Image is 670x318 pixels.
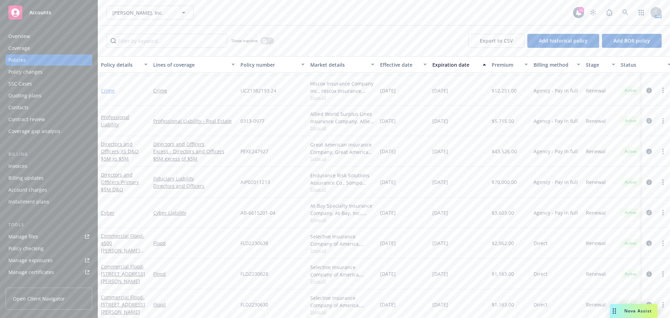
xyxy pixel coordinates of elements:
a: Manage files [6,231,92,242]
button: Expiration date [430,56,489,73]
span: Renewal [586,239,606,247]
button: Stage [583,56,618,73]
a: more [659,239,667,247]
span: $1,163.00 [492,270,514,278]
span: Show inactive [231,38,258,44]
a: more [659,208,667,217]
a: circleInformation [645,178,653,186]
span: Renewal [586,178,606,186]
a: Commercial Flood [101,294,145,315]
div: Policy number [240,61,297,68]
div: Endurance Risk Solutions Assurance Co., Sompo International, Amwins [310,172,374,186]
span: Show all [310,309,374,315]
a: circleInformation [645,239,653,247]
a: Directors and Officers [101,171,139,193]
div: Policy details [101,61,140,68]
span: [DATE] [380,209,396,216]
a: Manage claims [6,279,92,290]
span: AIP02011213 [240,178,270,186]
div: Market details [310,61,367,68]
span: Renewal [586,209,606,216]
button: Add historical policy [527,34,599,48]
button: Nova Assist [610,304,657,318]
button: Market details [307,56,377,73]
span: [DATE] [432,209,448,216]
span: Show all [310,217,374,223]
div: Selective Insurance Company of America, Selective Insurance Group [310,264,374,278]
span: [DATE] [432,117,448,125]
a: Policies [6,54,92,66]
div: At-Bay Specialty Insurance Company, At-Bay, Inc., Amwins [310,202,374,217]
span: Export to CSV [480,37,513,44]
span: Renewal [586,87,606,94]
a: more [659,147,667,156]
a: Commercial Flood [101,232,144,261]
div: Hiscox Insurance Company Inc., Hiscox Insurance, Amwins [310,80,374,95]
span: Active [624,240,638,246]
span: - Primary $5M D&O [101,179,139,193]
div: Contract review [8,114,45,125]
a: circleInformation [645,86,653,95]
span: Direct [534,301,548,308]
button: Effective date [377,56,430,73]
span: Active [624,148,638,155]
a: circleInformation [645,208,653,217]
span: Active [624,179,638,185]
button: Policy details [98,56,150,73]
a: SSC Cases [6,78,92,89]
span: [DATE] [380,301,396,308]
div: Invoices [8,161,27,172]
span: - XS D&O $5M xs $5M [101,148,139,162]
a: circleInformation [645,301,653,309]
a: Directors and Officers [101,141,139,162]
span: Renewal [586,301,606,308]
a: circleInformation [645,117,653,125]
span: [DATE] [432,301,448,308]
button: Add BOR policy [602,34,662,48]
span: $3,603.00 [492,209,514,216]
a: Coverage gap analysis [6,126,92,137]
a: Accounts [6,3,92,22]
a: Report a Bug [602,6,616,20]
a: Invoices [6,161,92,172]
button: Premium [489,56,531,73]
div: Manage exposures [8,255,53,266]
span: Show all [310,125,374,131]
span: Active [624,271,638,277]
span: $70,000.00 [492,178,517,186]
a: Contract review [6,114,92,125]
a: Fiduciary Liability [153,175,235,182]
a: Crime [153,87,235,94]
div: Allied World Surplus Lines Insurance Company, Allied World Assurance Company (AWAC), Amwins [310,110,374,125]
button: Lines of coverage [150,56,238,73]
span: Direct [534,239,548,247]
div: Billing method [534,61,573,68]
a: Excess - Directors and Officers $5M excess of $5M [153,148,235,162]
div: Premium [492,61,520,68]
span: Show all [310,186,374,192]
a: Flood [153,270,235,278]
a: Installment plans [6,196,92,207]
span: [DATE] [432,178,448,186]
a: Manage exposures [6,255,92,266]
span: FLD2230630 [240,301,268,308]
span: UC21382193.24 [240,87,276,94]
div: Billing [6,151,92,158]
button: Export to CSV [468,34,524,48]
a: Flood [153,239,235,247]
a: Directors and Officers [153,140,235,148]
button: [PERSON_NAME], Inc. [106,6,194,20]
a: circleInformation [645,270,653,278]
span: Open Client Navigator [13,295,65,302]
a: more [659,270,667,278]
span: [DATE] [380,178,396,186]
span: 0313-0977 [240,117,265,125]
span: Active [624,118,638,124]
div: Policy changes [8,66,43,77]
div: Coverage [8,43,30,54]
div: SSC Cases [8,78,32,89]
span: $5,715.00 [492,117,514,125]
span: $43,526.00 [492,148,517,155]
span: AB-6615201-04 [240,209,275,216]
